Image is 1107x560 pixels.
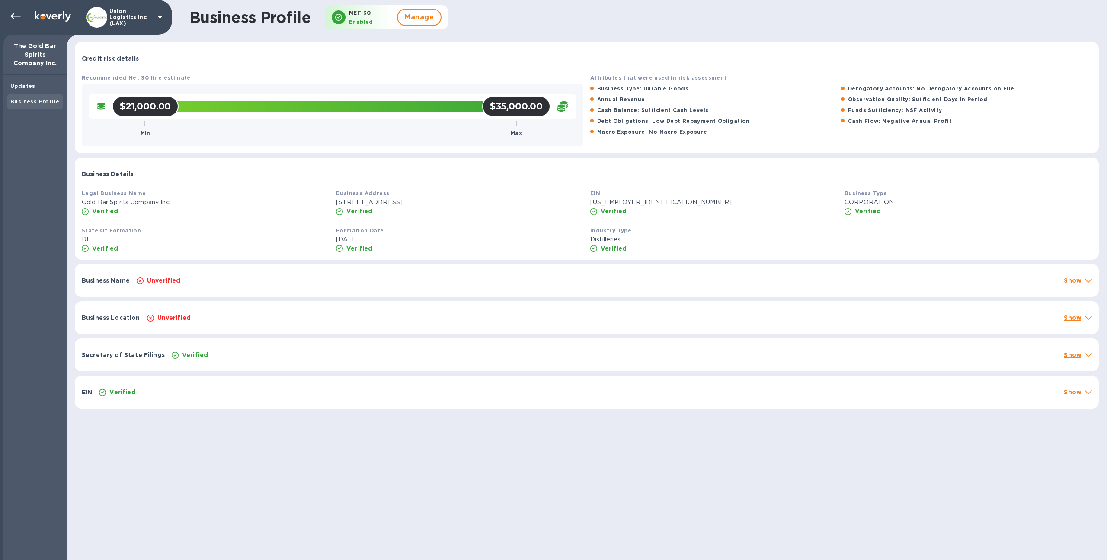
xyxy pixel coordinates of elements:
b: Enabled [349,19,373,25]
b: Cash Balance: Sufficient Cash Levels [597,107,708,113]
b: Derogatory Accounts: No Derogatory Accounts on File [848,85,1014,92]
p: Verified [109,388,135,396]
p: Show [1064,313,1081,322]
b: Business Type [845,190,887,196]
p: Verified [182,351,208,359]
p: Secretary of State Filings [82,351,165,359]
p: Verified [346,244,372,253]
b: Cash Flow: Negative Annual Profit [848,118,952,124]
b: Max [511,130,522,136]
b: Recommended Net 30 line estimate [82,74,191,81]
p: Business Name [82,276,130,285]
p: Union Logistics Inc (LAX) [109,8,153,26]
h2: $21,000.00 [120,101,171,112]
b: Business Type: Durable Goods [597,85,688,92]
b: Attributes that were used in risk assessment [590,74,727,81]
button: Manage [397,9,442,26]
p: Business Location [82,313,140,322]
b: Industry Type [590,227,631,234]
img: Logo [35,11,71,22]
h1: Business Profile [189,8,311,26]
b: Legal Business Name [82,190,146,196]
p: Verified [92,244,118,253]
span: Manage [405,12,434,23]
p: Verified [346,207,372,216]
p: Distilleries [590,235,838,244]
p: The Gold Bar Spirits Company Inc. [10,42,60,68]
p: CORPORATION [845,198,1092,207]
p: Credit risk details [82,54,139,63]
b: Min [141,130,150,136]
p: Business Details [82,170,133,178]
p: [US_EMPLOYER_IDENTIFICATION_NUMBER] [590,198,838,207]
div: Secretary of State FilingsVerifiedShow [75,338,1099,371]
div: Business NameUnverifiedShow [75,264,1099,297]
div: Business Details [75,158,1099,185]
p: Verified [855,207,881,216]
div: Credit risk details [75,42,1099,70]
p: Show [1064,351,1081,359]
b: Business Address [336,190,389,196]
b: NET 30 [349,10,371,16]
p: EIN [82,388,92,396]
p: Verified [92,207,118,216]
b: Business Profile [10,98,59,105]
p: Verified [601,207,627,216]
b: Debt Obligations: Low Debt Repayment Obligation [597,118,750,124]
p: [STREET_ADDRESS] [336,198,583,207]
div: EINVerifiedShow [75,376,1099,409]
p: DE [82,235,329,244]
p: Show [1064,276,1081,285]
b: EIN [590,190,600,196]
p: Show [1064,388,1081,396]
p: Unverified [147,276,181,285]
div: Business LocationUnverifiedShow [75,301,1099,334]
p: Gold Bar Spirits Company Inc. [82,198,329,207]
b: State Of Formation [82,227,141,234]
b: Funds Sufficiency: NSF Activity [848,107,942,113]
p: Unverified [157,313,191,322]
p: Verified [601,244,627,253]
b: Updates [10,83,35,89]
b: Formation Date [336,227,384,234]
b: Macro Exposure: No Macro Exposure [597,129,707,135]
p: [DATE] [336,235,583,244]
b: Observation Quality: Sufficient Days in Period [848,96,987,103]
h2: $35,000.00 [490,101,543,112]
b: Annual Revenue [597,96,645,103]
